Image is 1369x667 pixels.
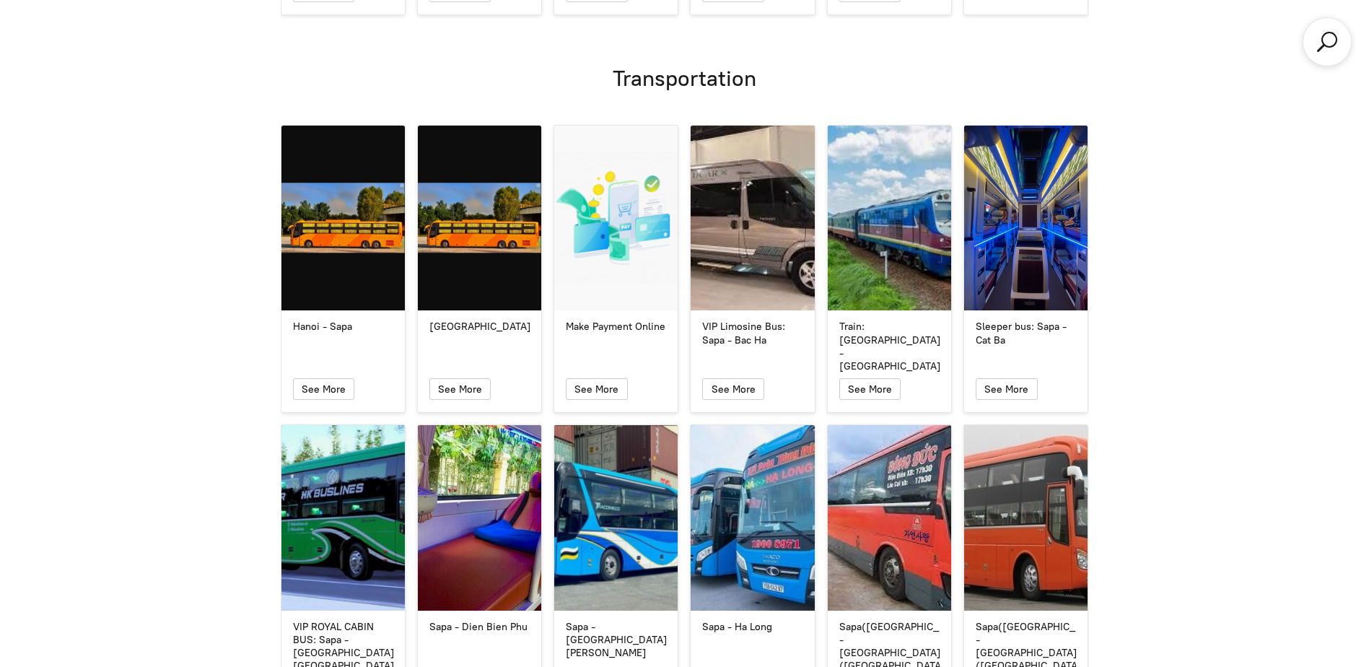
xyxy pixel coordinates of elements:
[418,321,541,333] a: [GEOGRAPHIC_DATA]
[702,321,802,346] div: VIP Limosine Bus: Sapa - Bac Ha
[293,378,354,400] button: See More
[839,378,901,400] button: See More
[554,126,678,311] a: Make Payment Online
[554,621,678,661] a: Sapa - [GEOGRAPHIC_DATA][PERSON_NAME]
[712,383,756,396] span: See More
[281,64,1089,92] h1: Transportation
[438,383,482,396] span: See More
[828,425,951,611] a: Sapa(Viet Nam) - Muong Khuang(Laos)
[554,321,678,333] a: Make Payment Online
[429,621,530,634] div: Sapa - Dien Bien Phu
[976,321,1076,346] div: Sleeper bus: Sapa - Cat Ba
[828,126,951,311] a: Train: Hanoi - Lao Cai
[839,321,940,373] div: Train: [GEOGRAPHIC_DATA] - [GEOGRAPHIC_DATA]
[691,621,814,634] a: Sapa - Ha Long
[566,621,666,661] div: Sapa - [GEOGRAPHIC_DATA][PERSON_NAME]
[302,383,346,396] span: See More
[964,126,1088,311] a: Sleeper bus: Sapa - Cat Ba
[964,425,1088,611] a: Sapa(Viet Nam) - Luang Pha Bang(Laos)
[554,425,678,611] a: Sapa - Ha Giang
[281,425,405,611] a: VIP ROYAL CABIN BUS: Sapa - Phong Nha, Hue, Da Nang, Hoi An
[828,321,951,373] a: Train: [GEOGRAPHIC_DATA] - [GEOGRAPHIC_DATA]
[691,126,814,311] a: VIP Limosine Bus: Sapa - Bac Ha
[574,383,618,396] span: See More
[429,378,491,400] button: See More
[702,621,802,634] div: Sapa - Ha Long
[1314,29,1340,55] a: Search products
[429,321,530,333] div: [GEOGRAPHIC_DATA]
[566,321,666,333] div: Make Payment Online
[691,425,814,611] a: Sapa - Ha Long
[281,321,405,333] a: Hanoi - Sapa
[281,126,405,311] a: Hanoi - Sapa
[984,383,1028,396] span: See More
[848,383,892,396] span: See More
[964,321,1088,346] a: Sleeper bus: Sapa - Cat Ba
[418,425,541,611] a: Sapa - Dien Bien Phu
[293,321,393,333] div: Hanoi - Sapa
[566,378,627,400] button: See More
[691,321,814,346] a: VIP Limosine Bus: Sapa - Bac Ha
[976,378,1037,400] button: See More
[418,621,541,634] a: Sapa - Dien Bien Phu
[702,378,764,400] button: See More
[418,126,541,311] a: Sapa - Noi Bai airport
